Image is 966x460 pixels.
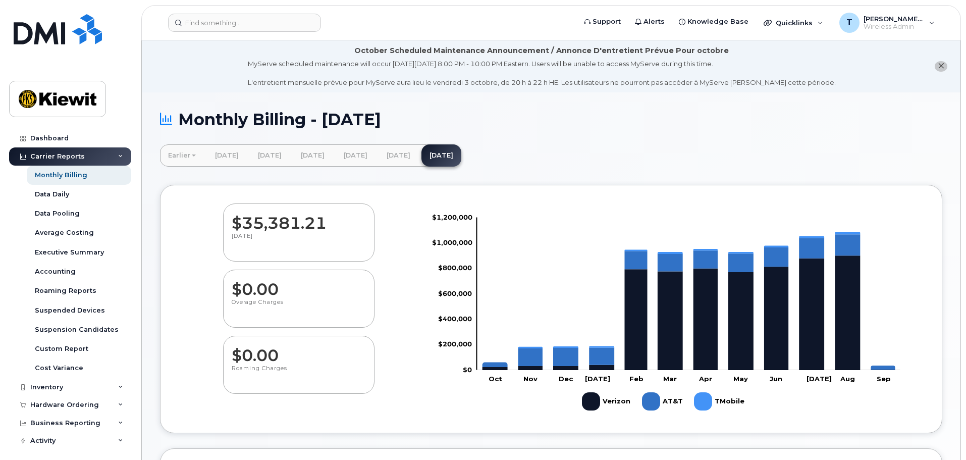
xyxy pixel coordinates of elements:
[733,375,748,383] tspan: May
[432,238,472,246] tspan: $1,000,000
[379,144,418,167] a: [DATE]
[559,375,573,383] tspan: Dec
[489,375,502,383] tspan: Oct
[642,388,684,415] g: AT&T
[438,264,472,272] tspan: $800,000
[582,388,745,415] g: Legend
[585,375,610,383] tspan: [DATE]
[232,298,366,317] p: Overage Charges
[207,144,247,167] a: [DATE]
[232,336,366,365] dd: $0.00
[438,315,472,323] tspan: $400,000
[699,375,712,383] tspan: Apr
[523,375,538,383] tspan: Nov
[770,375,782,383] tspan: Jun
[935,61,947,72] button: close notification
[482,232,895,366] g: TMobile
[232,270,366,298] dd: $0.00
[694,388,745,415] g: TMobile
[250,144,290,167] a: [DATE]
[438,289,472,297] tspan: $600,000
[877,375,891,383] tspan: Sep
[421,144,461,167] a: [DATE]
[232,204,366,232] dd: $35,381.21
[160,111,942,128] h1: Monthly Billing - [DATE]
[354,45,729,56] div: October Scheduled Maintenance Announcement / Annonce D'entretient Prévue Pour octobre
[840,375,855,383] tspan: Aug
[432,213,900,415] g: Chart
[807,375,832,383] tspan: [DATE]
[438,340,472,348] tspan: $200,000
[629,375,643,383] tspan: Feb
[248,59,836,87] div: MyServe scheduled maintenance will occur [DATE][DATE] 8:00 PM - 10:00 PM Eastern. Users will be u...
[232,365,366,383] p: Roaming Charges
[232,232,366,250] p: [DATE]
[336,144,375,167] a: [DATE]
[582,388,632,415] g: Verizon
[463,366,472,374] tspan: $0
[663,375,677,383] tspan: Mar
[160,144,204,167] a: Earlier
[432,213,472,221] tspan: $1,200,000
[293,144,333,167] a: [DATE]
